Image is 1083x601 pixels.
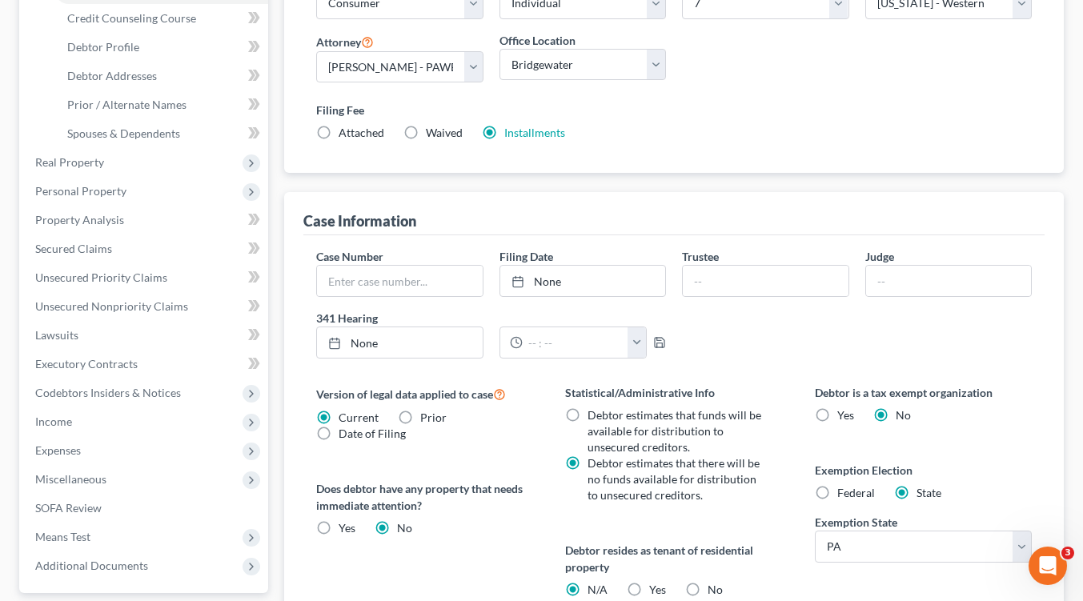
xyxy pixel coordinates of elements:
span: Means Test [35,530,90,543]
label: Office Location [499,32,576,49]
span: Secured Claims [35,242,112,255]
span: Debtor estimates that funds will be available for distribution to unsecured creditors. [588,408,761,454]
span: Miscellaneous [35,472,106,486]
label: 341 Hearing [308,310,674,327]
span: State [917,486,941,499]
input: -- : -- [523,327,628,358]
span: Credit Counseling Course [67,11,196,25]
span: Spouses & Dependents [67,126,180,140]
span: Attached [339,126,384,139]
input: Enter case number... [317,266,482,296]
span: Lawsuits [35,328,78,342]
label: Does debtor have any property that needs immediate attention? [316,480,533,514]
a: SOFA Review [22,494,268,523]
label: Exemption State [815,514,897,531]
span: No [708,583,723,596]
label: Version of legal data applied to case [316,384,533,403]
a: Debtor Addresses [54,62,268,90]
a: Debtor Profile [54,33,268,62]
a: None [500,266,665,296]
iframe: Intercom live chat [1029,547,1067,585]
label: Filing Date [499,248,553,265]
label: Judge [865,248,894,265]
label: Attorney [316,32,374,51]
span: Waived [426,126,463,139]
span: No [397,521,412,535]
label: Statistical/Administrative Info [565,384,782,401]
span: Personal Property [35,184,126,198]
div: Case Information [303,211,416,230]
span: Prior [420,411,447,424]
label: Trustee [682,248,719,265]
a: Executory Contracts [22,350,268,379]
span: Debtor Profile [67,40,139,54]
span: Yes [649,583,666,596]
a: None [317,327,482,358]
a: Installments [504,126,565,139]
span: Yes [339,521,355,535]
span: No [896,408,911,422]
a: Property Analysis [22,206,268,234]
label: Debtor resides as tenant of residential property [565,542,782,575]
span: 3 [1061,547,1074,559]
label: Case Number [316,248,383,265]
a: Prior / Alternate Names [54,90,268,119]
a: Unsecured Priority Claims [22,263,268,292]
input: -- [866,266,1031,296]
a: Spouses & Dependents [54,119,268,148]
span: Debtor estimates that there will be no funds available for distribution to unsecured creditors. [588,456,760,502]
a: Unsecured Nonpriority Claims [22,292,268,321]
span: Property Analysis [35,213,124,226]
label: Exemption Election [815,462,1032,479]
span: Additional Documents [35,559,148,572]
span: Executory Contracts [35,357,138,371]
a: Credit Counseling Course [54,4,268,33]
span: Unsecured Priority Claims [35,270,167,284]
label: Filing Fee [316,102,1032,118]
span: Prior / Alternate Names [67,98,187,111]
a: Secured Claims [22,234,268,263]
span: Debtor Addresses [67,69,157,82]
label: Debtor is a tax exempt organization [815,384,1032,401]
span: Income [35,415,72,428]
span: SOFA Review [35,501,102,515]
span: Date of Filing [339,427,406,440]
span: Unsecured Nonpriority Claims [35,299,188,313]
span: Yes [837,408,854,422]
span: Current [339,411,379,424]
span: Federal [837,486,875,499]
a: Lawsuits [22,321,268,350]
span: N/A [588,583,608,596]
span: Real Property [35,155,104,169]
input: -- [683,266,848,296]
span: Codebtors Insiders & Notices [35,386,181,399]
span: Expenses [35,443,81,457]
